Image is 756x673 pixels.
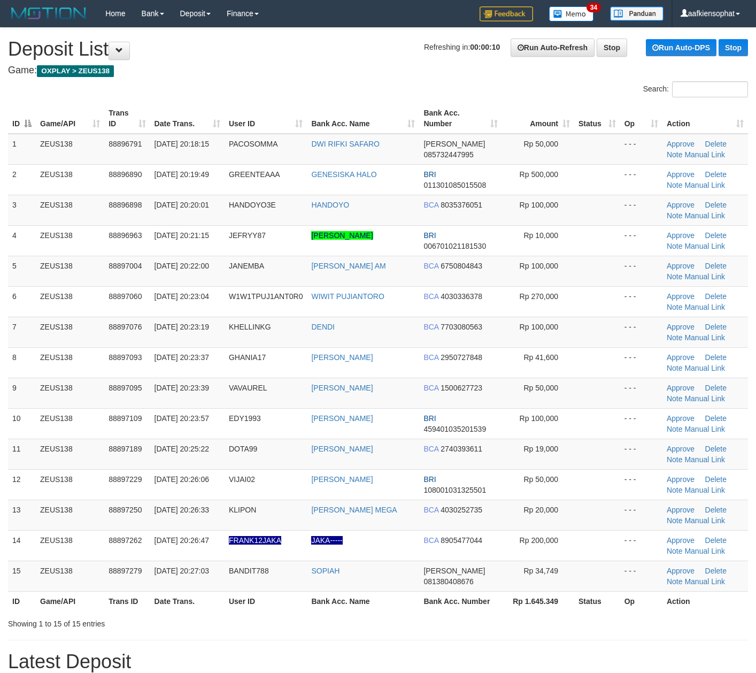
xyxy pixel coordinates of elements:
[8,317,36,347] td: 7
[36,225,104,256] td: ZEUS138
[667,262,695,270] a: Approve
[229,475,255,484] span: VIJAI02
[311,536,342,545] a: JAKA-----
[311,353,373,362] a: [PERSON_NAME]
[684,150,725,159] a: Manual Link
[229,414,261,423] span: EDY1993
[684,303,725,311] a: Manual Link
[620,317,662,347] td: - - -
[36,530,104,561] td: ZEUS138
[229,170,280,179] span: GREENTEAAA
[311,170,376,179] a: GENESISKA HALO
[109,292,142,301] span: 88897060
[311,384,373,392] a: [PERSON_NAME]
[311,445,373,453] a: [PERSON_NAME]
[705,567,727,575] a: Delete
[667,353,695,362] a: Approve
[8,530,36,561] td: 14
[423,262,438,270] span: BCA
[705,445,727,453] a: Delete
[423,181,486,189] span: Copy 011301085015508 to clipboard
[574,591,620,611] th: Status
[620,286,662,317] td: - - -
[155,353,209,362] span: [DATE] 20:23:37
[423,425,486,433] span: Copy 459401035201539 to clipboard
[520,201,558,209] span: Rp 100,000
[36,408,104,439] td: ZEUS138
[520,292,558,301] span: Rp 270,000
[419,591,502,611] th: Bank Acc. Number
[155,170,209,179] span: [DATE] 20:19:49
[523,140,558,148] span: Rp 50,000
[36,378,104,408] td: ZEUS138
[423,536,438,545] span: BCA
[667,547,683,555] a: Note
[109,384,142,392] span: 88897095
[155,506,209,514] span: [DATE] 20:26:33
[667,231,695,240] a: Approve
[104,591,150,611] th: Trans ID
[672,81,748,97] input: Search:
[155,536,209,545] span: [DATE] 20:26:47
[229,353,266,362] span: GHANIA17
[684,516,725,525] a: Manual Link
[311,323,335,331] a: DENDI
[155,567,209,575] span: [DATE] 20:27:03
[705,323,727,331] a: Delete
[523,506,558,514] span: Rp 20,000
[36,256,104,286] td: ZEUS138
[8,256,36,286] td: 5
[502,591,574,611] th: Rp 1.645.349
[667,364,683,372] a: Note
[229,292,303,301] span: W1W1TPUJ1ANT0R0
[8,164,36,195] td: 2
[511,39,595,57] a: Run Auto-Refresh
[311,292,384,301] a: WIWIT PUJIANTORO
[36,134,104,165] td: ZEUS138
[155,323,209,331] span: [DATE] 20:23:19
[667,445,695,453] a: Approve
[705,475,727,484] a: Delete
[8,134,36,165] td: 1
[109,262,142,270] span: 88897004
[109,506,142,514] span: 88897250
[155,414,209,423] span: [DATE] 20:23:57
[423,506,438,514] span: BCA
[8,378,36,408] td: 9
[8,469,36,500] td: 12
[667,577,683,586] a: Note
[667,567,695,575] a: Approve
[705,262,727,270] a: Delete
[523,567,558,575] span: Rp 34,749
[8,591,36,611] th: ID
[667,414,695,423] a: Approve
[229,140,278,148] span: PACOSOMMA
[8,5,89,21] img: MOTION_logo.png
[104,103,150,134] th: Trans ID: activate to sort column ascending
[684,364,725,372] a: Manual Link
[520,414,558,423] span: Rp 100,000
[684,455,725,464] a: Manual Link
[441,262,482,270] span: Copy 6750804843 to clipboard
[667,506,695,514] a: Approve
[667,384,695,392] a: Approve
[8,651,748,672] h1: Latest Deposit
[667,292,695,301] a: Approve
[36,561,104,591] td: ZEUS138
[8,286,36,317] td: 6
[8,614,307,629] div: Showing 1 to 15 of 15 entries
[705,231,727,240] a: Delete
[667,333,683,342] a: Note
[684,333,725,342] a: Manual Link
[667,272,683,281] a: Note
[523,445,558,453] span: Rp 19,000
[523,384,558,392] span: Rp 50,000
[441,445,482,453] span: Copy 2740393611 to clipboard
[620,561,662,591] td: - - -
[229,567,269,575] span: BANDIT788
[8,39,748,60] h1: Deposit List
[8,561,36,591] td: 15
[311,262,385,270] a: [PERSON_NAME] AM
[109,414,142,423] span: 88897109
[667,303,683,311] a: Note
